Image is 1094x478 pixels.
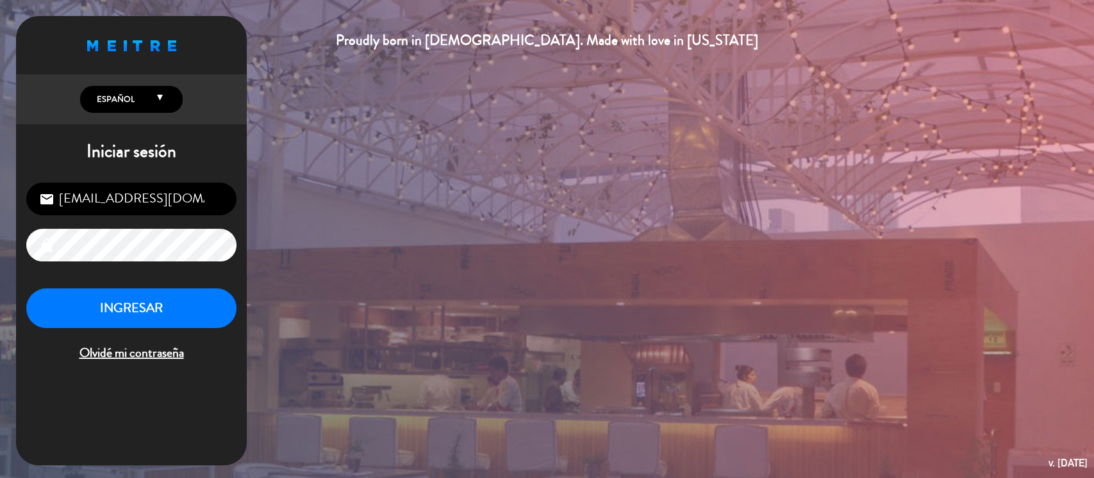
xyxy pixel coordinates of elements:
span: Olvidé mi contraseña [26,343,236,364]
h1: Iniciar sesión [16,141,247,163]
span: Español [94,93,135,106]
button: INGRESAR [26,288,236,329]
div: v. [DATE] [1048,454,1088,472]
i: email [39,192,54,207]
input: Correo Electrónico [26,183,236,215]
i: lock [39,238,54,253]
